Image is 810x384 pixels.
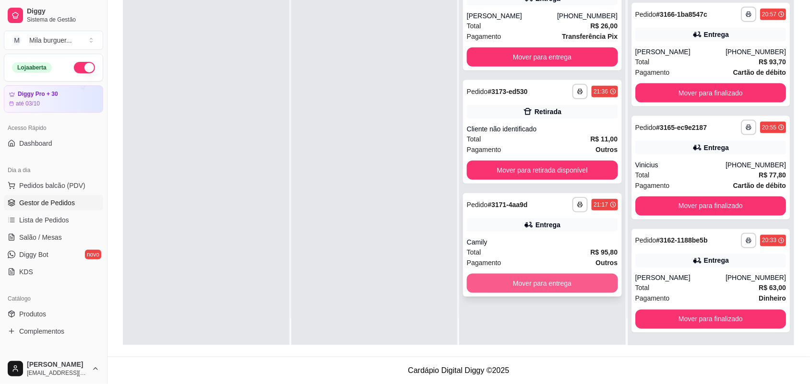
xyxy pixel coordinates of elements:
[19,181,85,190] span: Pedidos balcão (PDV)
[467,144,501,155] span: Pagamento
[704,256,729,266] div: Entrega
[591,22,618,30] strong: R$ 26,00
[726,160,786,170] div: [PHONE_NUMBER]
[467,21,481,31] span: Total
[4,291,103,306] div: Catálogo
[635,160,726,170] div: Vinicius
[467,134,481,144] span: Total
[562,33,618,40] strong: Transferência Pix
[467,247,481,257] span: Total
[19,326,64,336] span: Complementos
[4,230,103,245] a: Salão / Mesas
[467,257,501,268] span: Pagamento
[488,201,528,209] strong: # 3171-4aa9d
[107,357,810,384] footer: Cardápio Digital Diggy © 2025
[635,83,786,103] button: Mover para finalizado
[726,47,786,57] div: [PHONE_NUMBER]
[733,182,786,189] strong: Cartão de débito
[4,324,103,339] a: Complementos
[656,11,707,18] strong: # 3166-1ba8547c
[4,212,103,228] a: Lista de Pedidos
[635,67,670,78] span: Pagamento
[635,293,670,304] span: Pagamento
[12,62,52,73] div: Loja aberta
[4,163,103,178] div: Dia a dia
[19,139,52,148] span: Dashboard
[726,273,786,283] div: [PHONE_NUMBER]
[635,124,656,131] span: Pedido
[467,88,488,95] span: Pedido
[467,47,618,67] button: Mover para entrega
[19,215,69,225] span: Lista de Pedidos
[762,237,776,244] div: 20:33
[635,197,786,216] button: Mover para finalizado
[635,237,656,244] span: Pedido
[12,35,22,45] span: M
[536,220,560,230] div: Entrega
[656,237,707,244] strong: # 3162-1188be5b
[19,198,75,208] span: Gestor de Pedidos
[635,310,786,329] button: Mover para finalizado
[704,143,729,152] div: Entrega
[535,107,561,116] div: Retirada
[591,135,618,143] strong: R$ 11,00
[635,180,670,191] span: Pagamento
[19,233,62,242] span: Salão / Mesas
[759,284,786,292] strong: R$ 63,00
[467,274,618,293] button: Mover para entrega
[596,146,618,153] strong: Outros
[4,357,103,380] button: [PERSON_NAME][EMAIL_ADDRESS][DOMAIN_NAME]
[4,247,103,262] a: Diggy Botnovo
[759,171,786,179] strong: R$ 77,80
[16,100,40,107] article: até 03/10
[467,161,618,180] button: Mover para retirada disponível
[488,88,528,95] strong: # 3173-ed530
[4,264,103,279] a: KDS
[27,361,88,369] span: [PERSON_NAME]
[635,57,650,67] span: Total
[467,11,557,21] div: [PERSON_NAME]
[74,62,95,73] button: Alterar Status
[656,124,707,131] strong: # 3165-ec9e2187
[704,30,729,39] div: Entrega
[27,7,99,16] span: Diggy
[19,267,33,277] span: KDS
[594,88,608,95] div: 21:36
[27,369,88,377] span: [EMAIL_ADDRESS][DOMAIN_NAME]
[4,85,103,113] a: Diggy Pro + 30até 03/10
[467,124,618,134] div: Cliente não identificado
[594,201,608,209] div: 21:17
[4,136,103,151] a: Dashboard
[635,273,726,283] div: [PERSON_NAME]
[29,35,72,45] div: Mila burguer ...
[467,237,618,247] div: Camily
[635,283,650,293] span: Total
[596,259,618,267] strong: Outros
[4,120,103,136] div: Acesso Rápido
[467,201,488,209] span: Pedido
[4,178,103,193] button: Pedidos balcão (PDV)
[4,31,103,50] button: Select a team
[4,4,103,27] a: DiggySistema de Gestão
[4,306,103,322] a: Produtos
[733,69,786,76] strong: Cartão de débito
[19,309,46,319] span: Produtos
[635,11,656,18] span: Pedido
[4,195,103,210] a: Gestor de Pedidos
[635,170,650,180] span: Total
[635,47,726,57] div: [PERSON_NAME]
[467,31,501,42] span: Pagamento
[759,295,786,303] strong: Dinheiro
[762,11,776,18] div: 20:57
[18,91,58,98] article: Diggy Pro + 30
[557,11,618,21] div: [PHONE_NUMBER]
[591,248,618,256] strong: R$ 95,80
[759,58,786,66] strong: R$ 93,70
[27,16,99,23] span: Sistema de Gestão
[19,250,48,259] span: Diggy Bot
[762,124,776,131] div: 20:55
